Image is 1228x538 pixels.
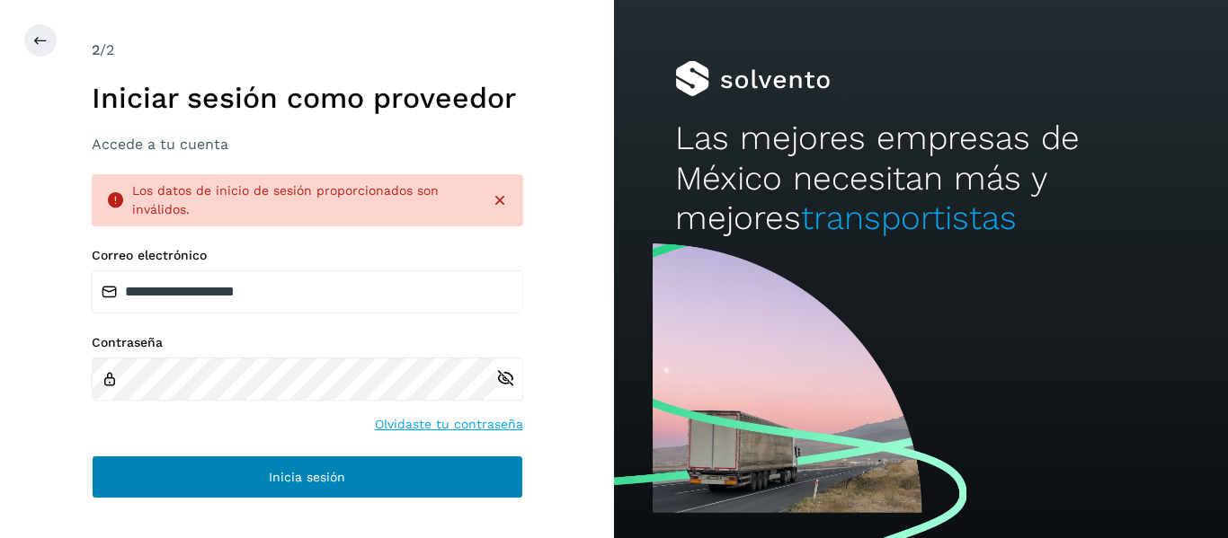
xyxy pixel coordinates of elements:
a: Olvidaste tu contraseña [375,415,523,434]
button: Inicia sesión [92,455,523,498]
h3: Accede a tu cuenta [92,136,523,153]
span: Inicia sesión [269,471,345,483]
label: Contraseña [92,335,523,350]
label: Correo electrónico [92,248,523,263]
h2: Las mejores empresas de México necesitan más y mejores [675,119,1166,238]
span: transportistas [801,198,1017,237]
div: Los datos de inicio de sesión proporcionados son inválidos. [132,181,476,219]
h1: Iniciar sesión como proveedor [92,81,523,115]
